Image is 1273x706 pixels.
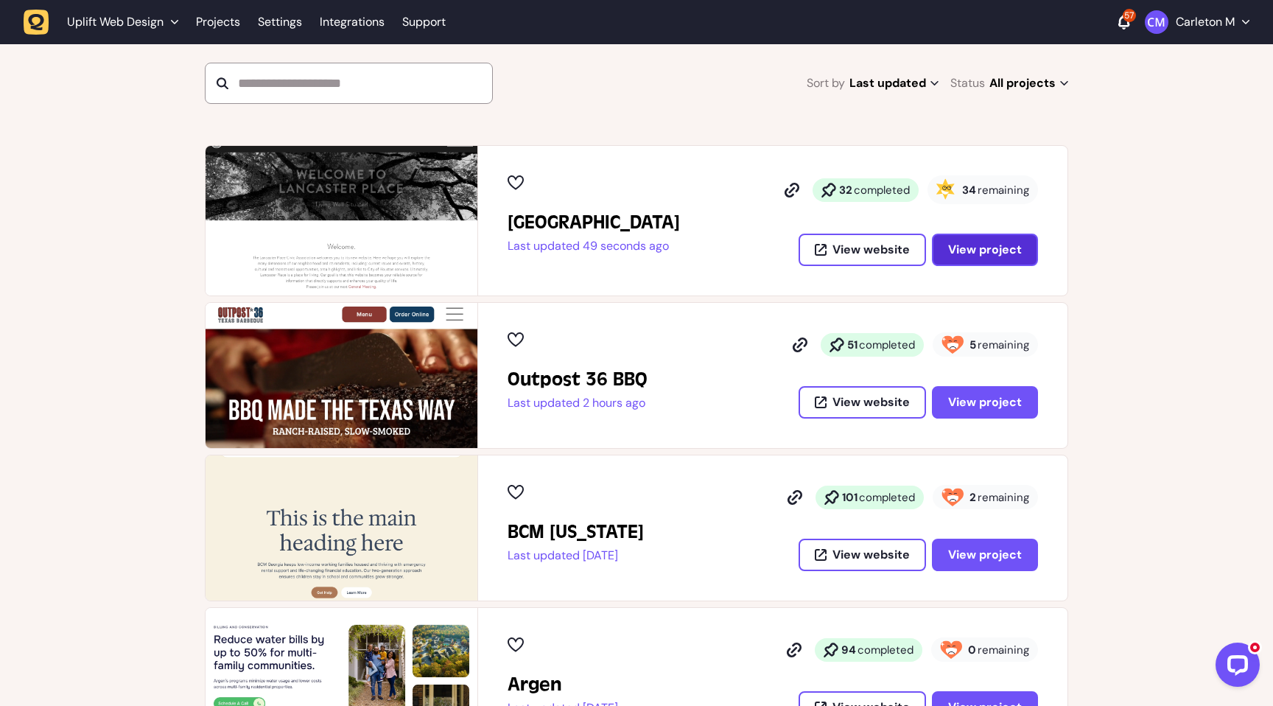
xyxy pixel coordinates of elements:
span: Last updated [849,73,939,94]
strong: 5 [969,338,976,352]
button: View project [932,234,1038,266]
button: View website [799,234,926,266]
span: All projects [989,73,1068,94]
button: View project [932,386,1038,419]
h2: BCM Georgia [508,520,644,544]
button: Uplift Web Design [24,9,187,35]
p: Last updated 2 hours ago [508,396,648,410]
button: View website [799,386,926,419]
button: Carleton M [1145,10,1249,34]
h2: Lancaster Place [508,211,680,234]
span: View website [832,396,910,408]
p: Last updated [DATE] [508,548,644,563]
img: BCM Georgia [206,455,477,601]
h2: Outpost 36 BBQ [508,368,648,391]
a: Support [402,15,446,29]
strong: 2 [969,490,976,505]
span: remaining [978,643,1029,657]
span: View project [948,242,1022,257]
span: remaining [978,183,1029,198]
span: completed [859,338,915,352]
span: View website [832,549,910,561]
a: Settings [258,9,302,35]
strong: 94 [841,643,856,657]
button: View project [932,539,1038,571]
strong: 51 [847,338,858,352]
img: Outpost 36 BBQ [206,303,477,448]
strong: 34 [962,183,976,198]
span: completed [854,183,910,198]
a: Integrations [320,9,385,35]
img: Lancaster Place [206,146,477,296]
span: View website [832,244,910,256]
strong: 101 [842,490,858,505]
strong: 0 [968,643,976,657]
button: View website [799,539,926,571]
img: Carleton M [1145,10,1168,34]
h2: Argen [508,673,618,696]
span: View project [948,394,1022,410]
p: Carleton M [1176,15,1235,29]
span: Sort by [807,73,845,94]
span: remaining [978,490,1029,505]
span: completed [858,643,913,657]
span: completed [859,490,915,505]
span: View project [948,547,1022,562]
p: Last updated 49 seconds ago [508,239,680,254]
span: Status [950,73,985,94]
span: remaining [978,338,1029,352]
a: Projects [196,9,240,35]
iframe: LiveChat chat widget [1204,637,1266,699]
div: 57 [1123,9,1136,22]
strong: 32 [839,183,852,198]
span: Uplift Web Design [67,15,164,29]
